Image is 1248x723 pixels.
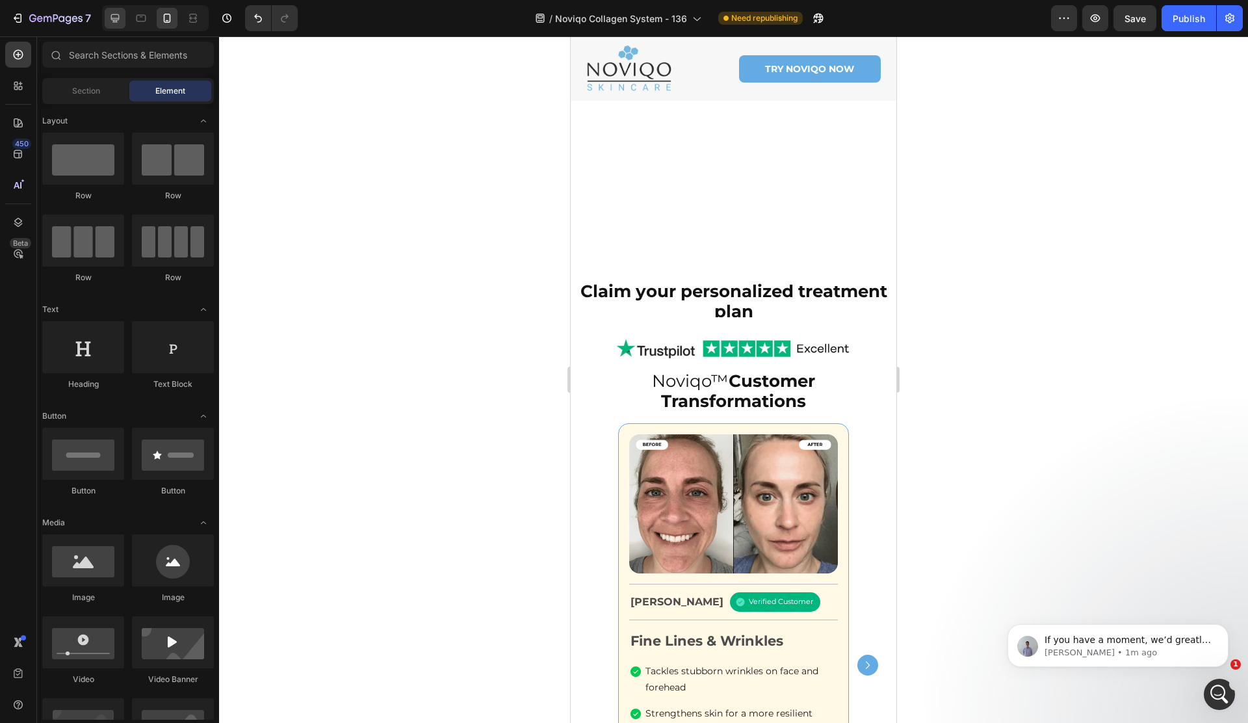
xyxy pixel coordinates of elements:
[287,618,307,639] button: Carousel Next Arrow
[42,378,124,390] div: Heading
[1113,5,1156,31] button: Save
[132,378,214,390] div: Text Block
[571,36,896,723] iframe: Design area
[42,272,124,283] div: Row
[57,50,224,62] p: Message from Brad, sent 1m ago
[1230,659,1241,670] span: 1
[42,485,124,497] div: Button
[85,10,91,26] p: 7
[42,304,58,315] span: Text
[42,410,66,422] span: Button
[10,238,31,248] div: Beta
[549,12,552,25] span: /
[988,597,1248,688] iframe: Intercom notifications message
[12,138,31,149] div: 450
[42,517,65,529] span: Media
[57,38,223,164] span: If you have a moment, we’d greatly appreciate it if you could share your experience with the GemP...
[155,85,185,97] span: Element
[132,592,214,603] div: Image
[132,190,214,202] div: Row
[193,406,214,427] span: Toggle open
[75,669,265,702] p: Strengthens skin for a more resilient appearance
[42,674,124,685] div: Video
[42,42,214,68] input: Search Sections & Elements
[132,272,214,283] div: Row
[193,299,214,320] span: Toggle open
[245,5,298,31] div: Undo/Redo
[42,592,124,603] div: Image
[5,5,97,31] button: 7
[1162,5,1216,31] button: Publish
[42,190,124,202] div: Row
[42,115,68,127] span: Layout
[72,85,100,97] span: Section
[193,111,214,131] span: Toggle open
[1124,13,1146,24] span: Save
[132,674,214,685] div: Video Banner
[132,485,214,497] div: Button
[731,12,798,24] span: Need republishing
[1173,12,1205,25] div: Publish
[1204,679,1235,710] iframe: Intercom live chat
[193,512,214,533] span: Toggle open
[555,12,687,25] span: Noviqo Collagen System - 136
